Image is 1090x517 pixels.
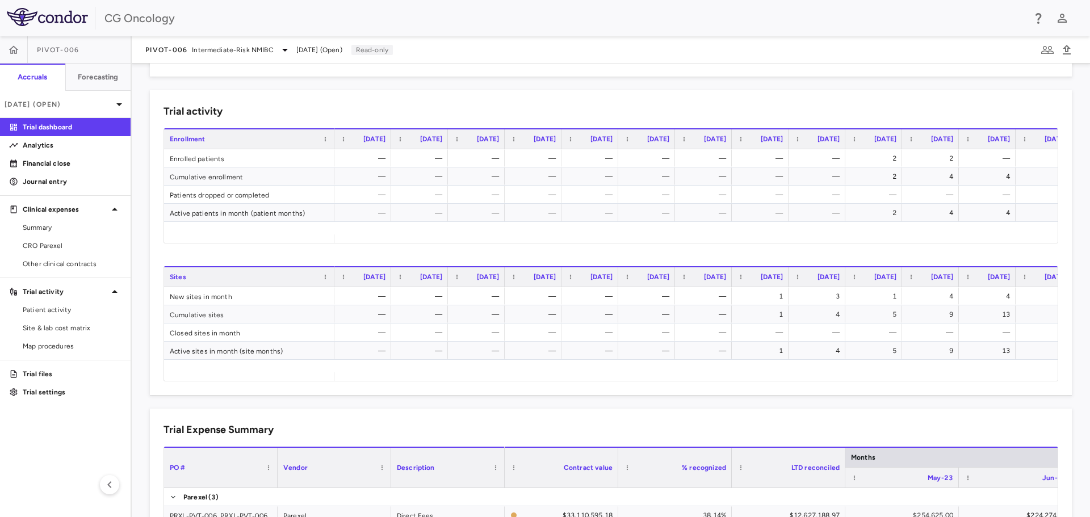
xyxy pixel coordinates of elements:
[742,167,783,186] div: —
[23,140,121,150] p: Analytics
[534,135,556,143] span: [DATE]
[163,104,223,119] h6: Trial activity
[874,273,896,281] span: [DATE]
[682,464,726,472] span: % recognized
[7,8,88,26] img: logo-full-BYUhSk78.svg
[742,342,783,360] div: 1
[345,323,385,342] div: —
[856,287,896,305] div: 1
[345,342,385,360] div: —
[515,204,556,222] div: —
[647,135,669,143] span: [DATE]
[351,45,393,55] p: Read-only
[685,149,726,167] div: —
[345,167,385,186] div: —
[912,167,953,186] div: 4
[345,287,385,305] div: —
[761,273,783,281] span: [DATE]
[164,305,334,323] div: Cumulative sites
[647,273,669,281] span: [DATE]
[23,387,121,397] p: Trial settings
[1026,204,1067,222] div: 4
[23,241,121,251] span: CRO Parexel
[817,135,840,143] span: [DATE]
[401,149,442,167] div: —
[572,323,613,342] div: —
[590,273,613,281] span: [DATE]
[420,273,442,281] span: [DATE]
[912,204,953,222] div: 4
[912,186,953,204] div: —
[477,273,499,281] span: [DATE]
[1026,342,1067,360] div: 23
[164,287,334,305] div: New sites in month
[969,287,1010,305] div: 4
[685,204,726,222] div: —
[856,167,896,186] div: 2
[742,287,783,305] div: 1
[183,488,207,506] span: Parexel
[23,369,121,379] p: Trial files
[572,186,613,204] div: —
[685,342,726,360] div: —
[799,323,840,342] div: —
[912,305,953,323] div: 9
[458,342,499,360] div: —
[78,72,119,82] h6: Forecasting
[799,186,840,204] div: —
[145,45,187,54] span: PIVOT-006
[515,167,556,186] div: —
[1026,323,1067,342] div: —
[458,305,499,323] div: —
[23,323,121,333] span: Site & lab cost matrix
[5,99,112,110] p: [DATE] (Open)
[761,135,783,143] span: [DATE]
[163,422,274,438] h6: Trial Expense Summary
[363,135,385,143] span: [DATE]
[799,342,840,360] div: 4
[23,158,121,169] p: Financial close
[685,323,726,342] div: —
[345,305,385,323] div: —
[704,273,726,281] span: [DATE]
[928,474,953,482] span: May-23
[856,305,896,323] div: 5
[458,149,499,167] div: —
[192,45,273,55] span: Intermediate-Risk NMIBC
[564,464,613,472] span: Contract value
[458,186,499,204] div: —
[590,135,613,143] span: [DATE]
[363,273,385,281] span: [DATE]
[628,167,669,186] div: —
[401,287,442,305] div: —
[685,186,726,204] div: —
[345,186,385,204] div: —
[912,149,953,167] div: 2
[685,287,726,305] div: —
[799,149,840,167] div: —
[420,135,442,143] span: [DATE]
[988,135,1010,143] span: [DATE]
[23,341,121,351] span: Map procedures
[208,488,219,506] span: (3)
[37,45,79,54] span: PIVOT-006
[104,10,1024,27] div: CG Oncology
[856,342,896,360] div: 5
[742,305,783,323] div: 1
[515,287,556,305] div: —
[1026,287,1067,305] div: 10
[296,45,342,55] span: [DATE] (Open)
[401,323,442,342] div: —
[856,323,896,342] div: —
[170,464,186,472] span: PO #
[912,323,953,342] div: —
[477,135,499,143] span: [DATE]
[23,204,108,215] p: Clinical expenses
[515,342,556,360] div: —
[164,323,334,341] div: Closed sites in month
[458,287,499,305] div: —
[572,204,613,222] div: —
[1026,149,1067,167] div: —
[856,149,896,167] div: 2
[458,204,499,222] div: —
